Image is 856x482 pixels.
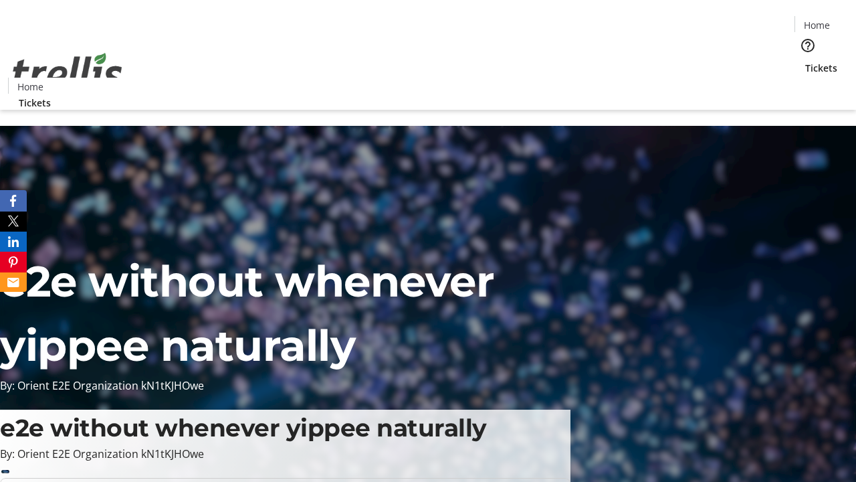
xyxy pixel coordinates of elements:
[795,18,838,32] a: Home
[805,61,837,75] span: Tickets
[9,80,51,94] a: Home
[8,38,127,105] img: Orient E2E Organization kN1tKJHOwe's Logo
[19,96,51,110] span: Tickets
[794,75,821,102] button: Cart
[17,80,43,94] span: Home
[794,32,821,59] button: Help
[804,18,830,32] span: Home
[794,61,848,75] a: Tickets
[8,96,62,110] a: Tickets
